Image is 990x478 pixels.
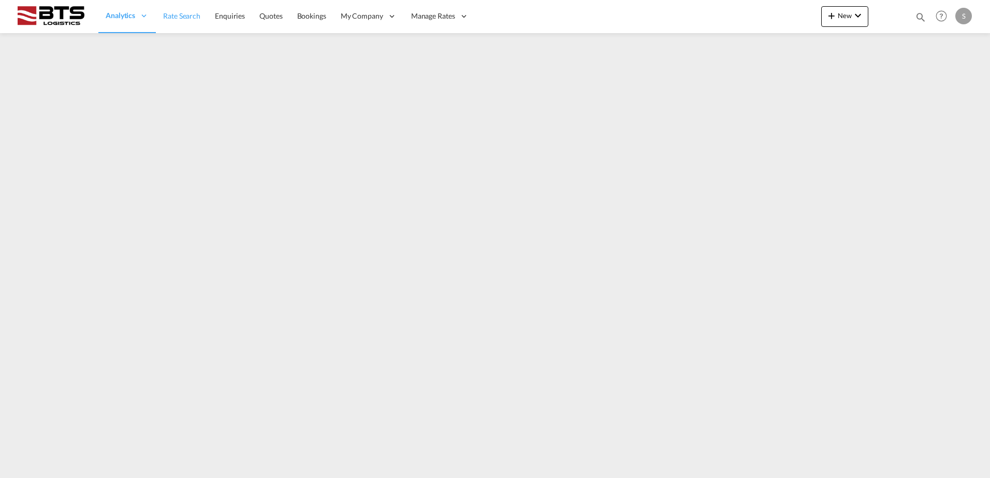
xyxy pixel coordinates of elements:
[825,9,838,22] md-icon: icon-plus 400-fg
[955,8,972,24] div: S
[106,10,135,21] span: Analytics
[915,11,926,27] div: icon-magnify
[16,5,85,28] img: cdcc71d0be7811ed9adfbf939d2aa0e8.png
[259,11,282,20] span: Quotes
[411,11,455,21] span: Manage Rates
[163,11,200,20] span: Rate Search
[297,11,326,20] span: Bookings
[821,6,868,27] button: icon-plus 400-fgNewicon-chevron-down
[215,11,245,20] span: Enquiries
[852,9,864,22] md-icon: icon-chevron-down
[933,7,950,25] span: Help
[341,11,383,21] span: My Company
[933,7,955,26] div: Help
[915,11,926,23] md-icon: icon-magnify
[825,11,864,20] span: New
